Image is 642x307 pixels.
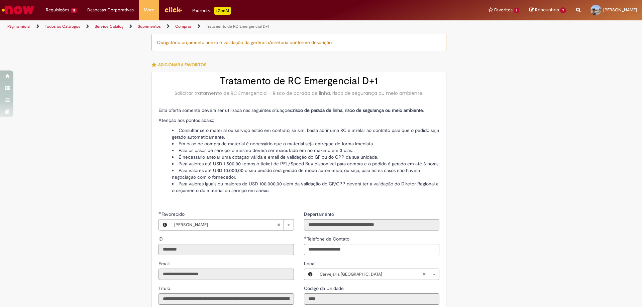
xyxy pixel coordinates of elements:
[175,24,192,29] a: Compras
[603,7,637,13] span: [PERSON_NAME]
[95,24,123,29] a: Service Catalog
[214,7,231,15] p: +GenAi
[320,269,422,280] span: Cervejaria [GEOGRAPHIC_DATA]
[162,211,186,217] span: Necessários - Favorecido
[45,24,80,29] a: Todos os Catálogos
[304,236,307,239] span: Obrigatório Preenchido
[172,154,439,160] li: É necessário anexar uma cotação válida e email de validação do GF ou do GPP da sua unidade.
[158,62,206,67] span: Adicionar a Favoritos
[172,140,439,147] li: Em caso de compra de material é necessário que o material seja entregue de forma imediata.
[307,236,351,242] span: Telefone de Contato
[144,7,154,13] span: More
[514,8,520,13] span: 8
[172,160,439,167] li: Para valores até USD 1.500,00 temos o ticket de PFL/Speed Buy disponível para compra e o pedido é...
[158,211,162,214] span: Obrigatório Preenchido
[71,8,77,13] span: 12
[304,261,317,267] span: Local
[304,211,335,217] span: Somente leitura - Departamento
[304,285,345,292] label: Somente leitura - Código da Unidade
[151,34,446,51] div: Obrigatório orçamento anexo e validação da gerência/diretoria conforme descrição
[158,90,439,97] div: Solicitar tratamento de RC Emergencial - Risco de parada de linha, risco de segurança ou meio amb...
[535,7,559,13] span: Rascunhos
[172,180,439,194] li: Para valores iguais ou maiores de USD 100.000,00 além da validação do GF/GPP deverá ter a validaç...
[158,260,171,267] label: Somente leitura - Email
[172,147,439,154] li: Para os casos de serviço, o mesmo deverá ser executado em no máximo em 3 dias.
[158,107,439,114] p: Esta oferta somente deverá ser utilizada nas seguintes situações: .
[171,219,294,230] a: [PERSON_NAME]Limpar campo Favorecido
[158,293,294,305] input: Título
[174,219,277,230] span: [PERSON_NAME]
[316,269,439,280] a: Cervejaria [GEOGRAPHIC_DATA]Limpar campo Local
[304,285,345,291] span: Somente leitura - Código da Unidade
[158,236,164,242] span: Somente leitura - ID
[138,24,161,29] a: Suprimentos
[158,117,439,124] p: Atenção aos pontos abaixo:
[529,7,566,13] a: Rascunhos
[7,24,30,29] a: Página inicial
[158,244,294,255] input: ID
[293,107,423,113] strong: risco de parada de linha, risco de segurança ou meio ambiente
[192,7,231,15] div: Padroniza
[274,219,284,230] abbr: Limpar campo Favorecido
[304,219,439,231] input: Departamento
[164,5,182,15] img: click_logo_yellow_360x200.png
[1,3,35,17] img: ServiceNow
[304,269,316,280] button: Local, Visualizar este registro Cervejaria Uberlândia
[151,58,210,72] button: Adicionar a Favoritos
[560,7,566,13] span: 2
[206,24,269,29] a: Tratamento de RC Emergencial D+1
[159,219,171,230] button: Favorecido, Visualizar este registro Matheus Machado Talone
[158,75,439,87] h2: Tratamento de RC Emergencial D+1
[158,269,294,280] input: Email
[158,285,172,291] span: Somente leitura - Título
[46,7,69,13] span: Requisições
[87,7,134,13] span: Despesas Corporativas
[494,7,513,13] span: Favoritos
[5,20,423,33] ul: Trilhas de página
[172,167,439,180] li: Para valores até USD 10.000,00 o seu pedido será gerado de modo automático, ou seja, para estes c...
[304,211,335,217] label: Somente leitura - Departamento
[304,293,439,305] input: Código da Unidade
[158,236,164,242] label: Somente leitura - ID
[304,244,439,255] input: Telefone de Contato
[158,285,172,292] label: Somente leitura - Título
[172,127,439,140] li: Consultar se o material ou serviço estão em contrato, se sim, basta abrir uma RC e atrelar ao con...
[419,269,429,280] abbr: Limpar campo Local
